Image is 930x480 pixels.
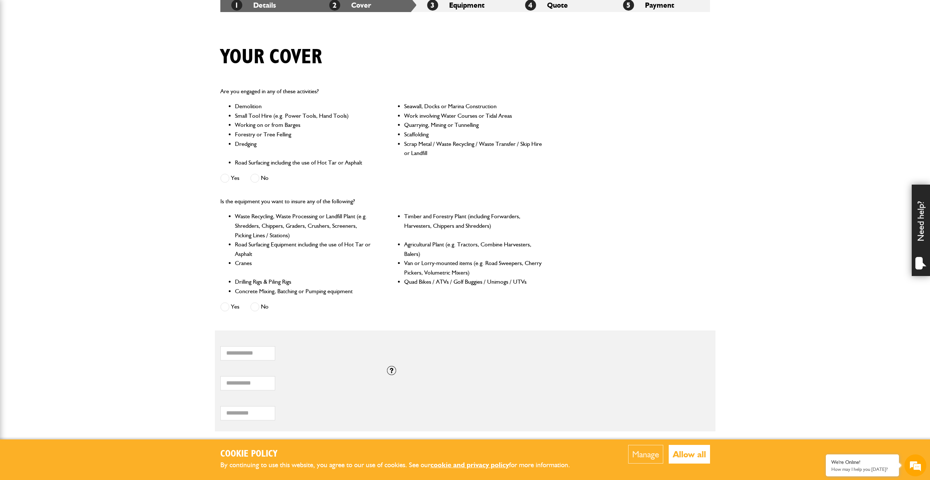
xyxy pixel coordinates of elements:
[235,240,373,258] li: Road Surfacing Equipment including the use of Hot Tar or Asphalt
[220,460,582,471] p: By continuing to use this website, you agree to our use of cookies. See our for more information.
[12,41,31,51] img: d_20077148190_company_1631870298795_20077148190
[220,302,239,311] label: Yes
[404,139,543,158] li: Scrap Metal / Waste Recycling / Waste Transfer / Skip Hire or Landfill
[220,87,543,96] p: Are you engaged in any of these activities?
[404,240,543,258] li: Agricultural Plant (e.g. Tractors, Combine Harvesters, Balers)
[235,277,373,287] li: Drilling Rigs & Piling Rigs
[220,45,322,69] h1: Your cover
[831,459,893,465] div: We're Online!
[38,41,123,50] div: Chat with us now
[430,461,509,469] a: cookie and privacy policy
[669,445,710,464] button: Allow all
[250,174,269,183] label: No
[10,111,133,127] input: Enter your phone number
[235,287,373,296] li: Concrete Mixing, Batching or Pumping equipment
[404,277,543,287] li: Quad Bikes / ATVs / Golf Buggies / Unimogs / UTVs
[10,68,133,84] input: Enter your last name
[235,102,373,111] li: Demolition
[404,102,543,111] li: Seawall, Docks or Marina Construction
[235,158,373,167] li: Road Surfacing including the use of Hot Tar or Asphalt
[220,197,543,206] p: Is the equipment you want to insure any of the following?
[231,1,276,10] a: 1Details
[235,212,373,240] li: Waste Recycling, Waste Processing or Landfill Plant (e.g. Shredders, Chippers, Graders, Crushers,...
[404,258,543,277] li: Van or Lorry-mounted items (e.g. Road Sweepers, Cherry Pickers, Volumetric Mixers)
[220,449,582,460] h2: Cookie Policy
[120,4,137,21] div: Minimize live chat window
[235,111,373,121] li: Small Tool Hire (e.g. Power Tools, Hand Tools)
[99,225,133,235] em: Start Chat
[250,302,269,311] label: No
[10,132,133,219] textarea: Type your message and hit 'Enter'
[404,120,543,130] li: Quarrying, Mining or Tunnelling
[404,212,543,240] li: Timber and Forestry Plant (including Forwarders, Harvesters, Chippers and Shredders)
[404,111,543,121] li: Work involving Water Courses or Tidal Areas
[404,130,543,139] li: Scaffolding
[628,445,663,464] button: Manage
[235,258,373,277] li: Cranes
[235,139,373,158] li: Dredging
[10,89,133,105] input: Enter your email address
[235,120,373,130] li: Working on or from Barges
[831,466,893,472] p: How may I help you today?
[235,130,373,139] li: Forestry or Tree Felling
[912,185,930,276] div: Need help?
[220,174,239,183] label: Yes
